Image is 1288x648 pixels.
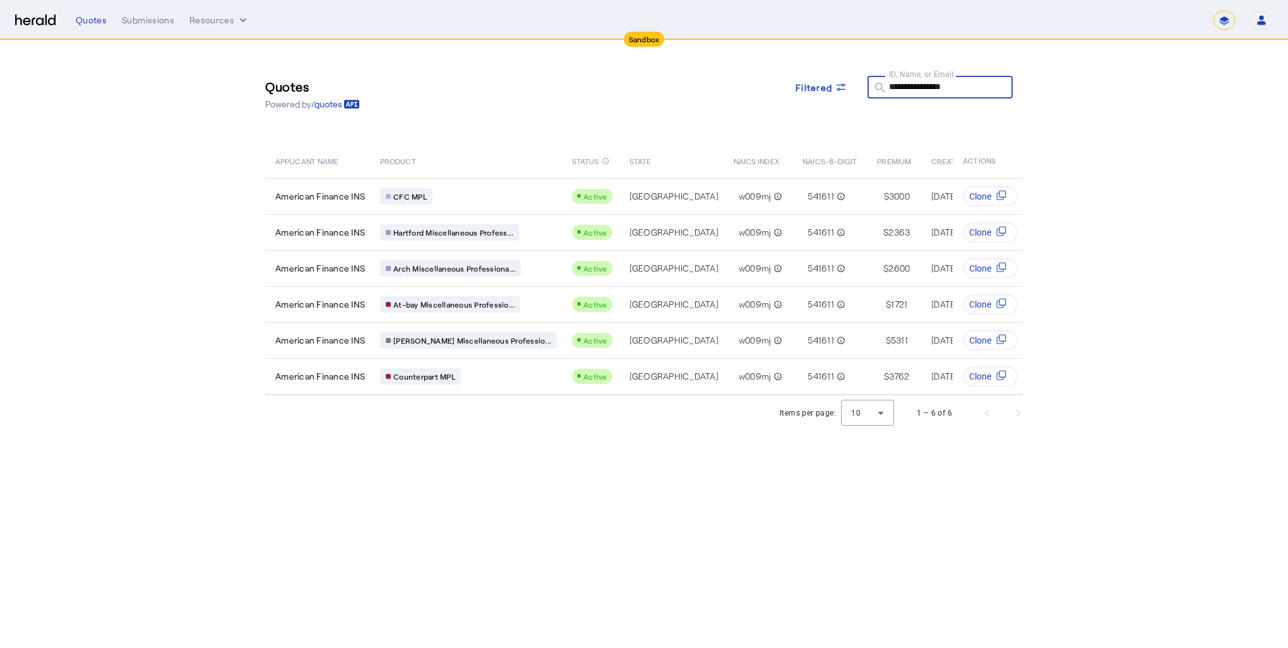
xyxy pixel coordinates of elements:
span: Clone [969,334,991,347]
span: Active [583,228,607,237]
span: PREMIUM [877,154,911,167]
span: STATUS [572,154,599,167]
h3: Quotes [265,78,360,95]
span: Active [583,192,607,201]
span: $ [883,262,888,275]
div: Quotes [76,14,107,27]
span: Hartford Miscellaneous Profess... [393,227,513,237]
span: $ [886,334,891,347]
table: Table view of all quotes submitted by your platform [265,143,1246,395]
div: Sandbox [624,32,665,47]
span: American Finance INS [275,298,365,311]
span: 541611 [808,298,834,311]
mat-icon: info_outline [834,262,845,275]
span: CREATED [931,154,965,167]
span: NAICS INDEX [734,154,779,167]
mat-icon: info_outline [771,298,782,311]
button: Clone [963,366,1018,387]
div: Submissions [122,14,174,27]
span: APPLICANT NAME [275,154,338,167]
button: Resources dropdown menu [189,14,249,27]
span: w009mj [739,190,772,203]
span: American Finance INS [275,262,365,275]
span: Counterpart MPL [393,371,455,381]
span: w009mj [739,226,772,239]
span: 541611 [808,334,834,347]
span: 541611 [808,370,834,383]
span: [GEOGRAPHIC_DATA] [629,190,719,203]
span: American Finance INS [275,370,365,383]
span: w009mj [739,298,772,311]
mat-icon: info_outline [771,334,782,347]
span: $ [886,298,891,311]
span: 541611 [808,226,834,239]
span: [GEOGRAPHIC_DATA] [629,298,719,311]
button: Clone [963,258,1018,279]
img: Herald Logo [15,15,56,27]
span: Active [583,264,607,273]
a: /quotes [311,98,360,111]
span: 541611 [808,262,834,275]
span: $ [884,190,889,203]
span: 2600 [888,262,910,275]
span: American Finance INS [275,190,365,203]
span: Active [583,372,607,381]
button: Clone [963,294,1018,315]
th: ACTIONS [953,143,1023,178]
mat-label: ID, Name, or Email [889,69,954,78]
span: [DATE] 1:38 PM [931,299,991,309]
span: 541611 [808,190,834,203]
span: American Finance INS [275,334,365,347]
div: Items per page: [780,407,836,419]
mat-icon: info_outline [771,226,782,239]
mat-icon: info_outline [834,226,845,239]
span: [DATE] 1:38 PM [931,191,991,201]
span: NAICS-6-DIGIT [802,154,857,167]
button: Filtered [785,76,857,99]
mat-icon: info_outline [834,370,845,383]
span: Clone [969,262,991,275]
span: Active [583,300,607,309]
button: Clone [963,186,1018,207]
span: w009mj [739,370,772,383]
div: 1 – 6 of 6 [917,407,952,419]
span: 3762 [889,370,909,383]
span: Clone [969,190,991,203]
span: $ [883,226,888,239]
span: Filtered [796,81,832,94]
span: CFC MPL [393,191,427,201]
span: Clone [969,226,991,239]
span: [GEOGRAPHIC_DATA] [629,370,719,383]
span: [GEOGRAPHIC_DATA] [629,226,719,239]
span: [PERSON_NAME] Miscellaneous Professio... [393,335,551,345]
span: 3000 [889,190,910,203]
span: w009mj [739,334,772,347]
mat-icon: info_outline [602,154,609,168]
mat-icon: info_outline [771,190,782,203]
span: [DATE] 1:38 PM [931,371,991,381]
button: Clone [963,330,1018,351]
span: Arch Miscellaneous Professiona... [393,263,515,273]
span: [GEOGRAPHIC_DATA] [629,334,719,347]
mat-icon: info_outline [771,262,782,275]
mat-icon: search [868,81,889,97]
span: At-bay Miscellaneous Professio... [393,299,515,309]
span: Clone [969,370,991,383]
span: American Finance INS [275,226,365,239]
span: Clone [969,298,991,311]
span: [GEOGRAPHIC_DATA] [629,262,719,275]
span: w009mj [739,262,772,275]
mat-icon: info_outline [834,334,845,347]
span: [DATE] 1:38 PM [931,227,991,237]
mat-icon: info_outline [834,298,845,311]
span: [DATE] 1:38 PM [931,263,991,273]
span: [DATE] 1:38 PM [931,335,991,345]
span: 2363 [888,226,910,239]
p: Powered by [265,98,360,111]
span: Active [583,336,607,345]
span: STATE [629,154,651,167]
span: $ [884,370,889,383]
mat-icon: info_outline [834,190,845,203]
button: Clone [963,222,1018,243]
span: 1721 [891,298,907,311]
